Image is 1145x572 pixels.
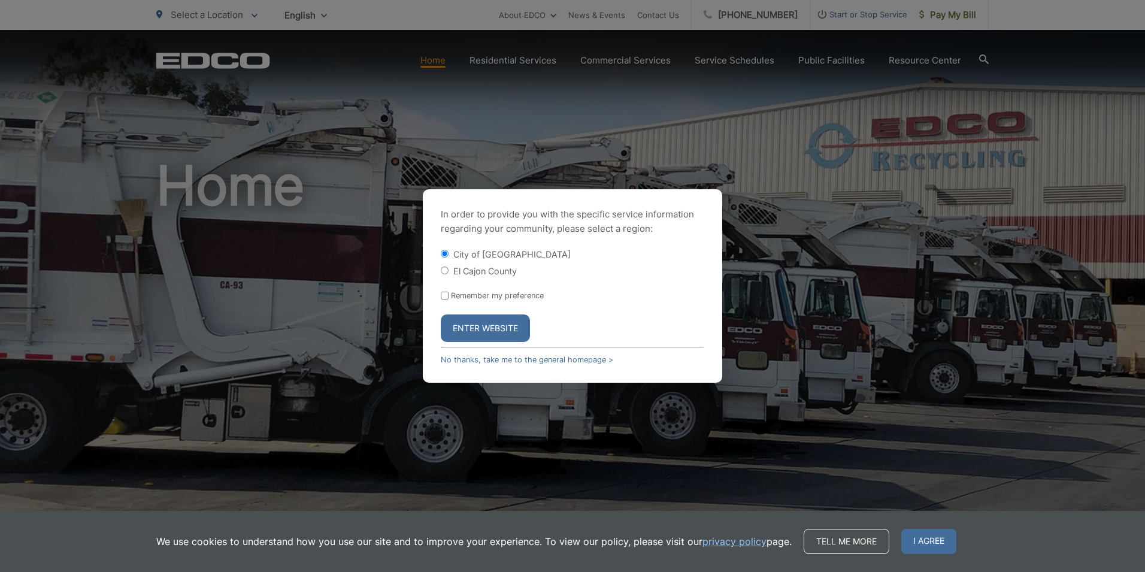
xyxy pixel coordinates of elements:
label: City of [GEOGRAPHIC_DATA] [453,249,571,259]
label: Remember my preference [451,291,544,300]
a: Tell me more [804,529,889,554]
p: In order to provide you with the specific service information regarding your community, please se... [441,207,704,236]
a: privacy policy [702,534,767,549]
a: No thanks, take me to the general homepage > [441,355,613,364]
p: We use cookies to understand how you use our site and to improve your experience. To view our pol... [156,534,792,549]
span: I agree [901,529,956,554]
button: Enter Website [441,314,530,342]
label: El Cajon County [453,266,517,276]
